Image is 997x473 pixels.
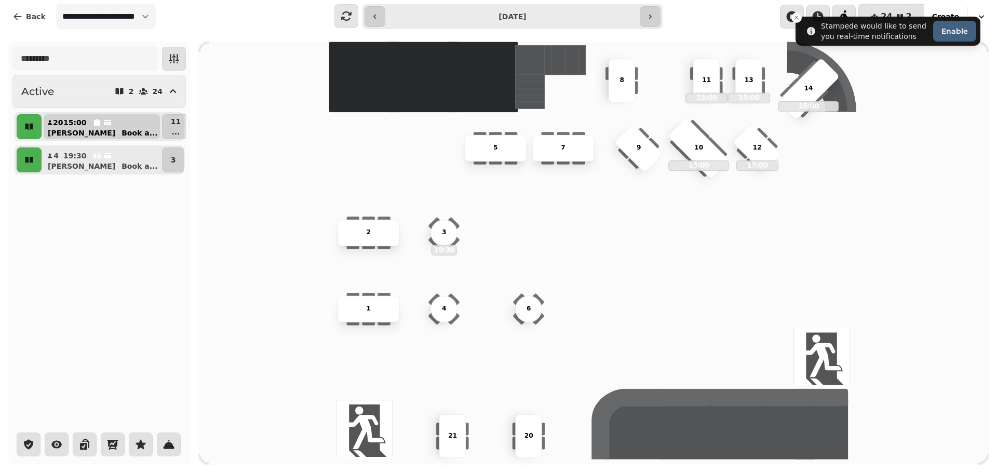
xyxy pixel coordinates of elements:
[821,21,929,42] div: Stampede would like to send you real-time notifications
[12,75,186,108] button: Active224
[171,116,181,127] p: 11
[44,147,160,172] button: 419:30[PERSON_NAME]Book a...
[129,88,134,95] p: 2
[26,13,46,20] span: Back
[702,76,711,85] p: 11
[858,4,924,29] button: 242
[791,12,802,23] button: Close toast
[728,93,769,102] p: 15:00
[524,431,533,440] p: 20
[779,102,838,111] p: 15:00
[924,4,967,29] button: Create
[753,143,762,153] p: 12
[442,228,447,237] p: 3
[744,76,753,85] p: 13
[694,143,703,153] p: 10
[63,117,87,128] p: 15:00
[448,431,457,440] p: 21
[493,143,498,153] p: 5
[53,117,59,128] p: 20
[366,304,371,314] p: 1
[442,304,447,314] p: 4
[171,127,181,137] p: ...
[53,151,59,161] p: 4
[804,84,813,93] p: 14
[21,84,54,99] h2: Active
[48,128,115,138] p: [PERSON_NAME]
[669,161,728,170] p: 15:00
[162,114,190,139] button: 11...
[637,143,641,153] p: 9
[561,143,565,153] p: 7
[366,228,371,237] p: 2
[432,246,456,254] p: 19:30
[162,147,185,172] button: 3
[153,88,163,95] p: 24
[737,161,778,170] p: 15:00
[171,155,176,165] p: 3
[122,161,158,171] p: Book a ...
[933,21,976,42] button: Enable
[48,161,115,171] p: [PERSON_NAME]
[44,114,160,139] button: 2015:00[PERSON_NAME]Book a...
[63,151,87,161] p: 19:30
[4,4,54,29] button: Back
[686,93,727,102] p: 15:00
[122,128,158,138] p: Book a ...
[527,304,531,314] p: 6
[619,76,624,85] p: 8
